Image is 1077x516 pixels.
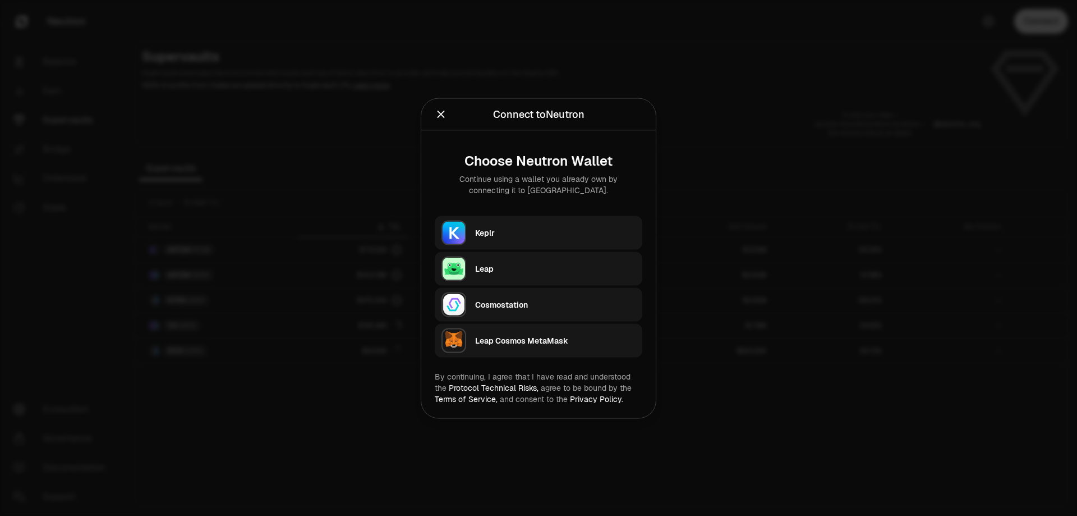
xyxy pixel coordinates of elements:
[475,227,636,238] div: Keplr
[435,252,642,285] button: LeapLeap
[443,329,465,351] img: Leap Cosmos MetaMask
[435,371,642,404] div: By continuing, I agree that I have read and understood the agree to be bound by the and consent t...
[444,173,633,195] div: Continue using a wallet you already own by connecting it to [GEOGRAPHIC_DATA].
[570,394,623,404] a: Privacy Policy.
[435,394,498,404] a: Terms of Service,
[443,293,465,316] img: Cosmostation
[493,106,584,122] div: Connect to Neutron
[444,153,633,168] div: Choose Neutron Wallet
[435,287,642,321] button: CosmostationCosmostation
[443,257,465,280] img: Leap
[443,221,465,244] img: Keplr
[475,299,636,310] div: Cosmostation
[475,263,636,274] div: Leap
[435,106,447,122] button: Close
[449,382,538,392] a: Protocol Technical Risks,
[475,335,636,346] div: Leap Cosmos MetaMask
[435,216,642,249] button: KeplrKeplr
[435,323,642,357] button: Leap Cosmos MetaMaskLeap Cosmos MetaMask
